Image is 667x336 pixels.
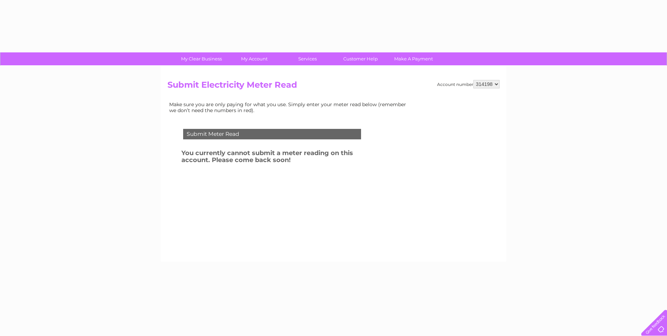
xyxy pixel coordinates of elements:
a: Customer Help [332,52,389,65]
div: Submit Meter Read [183,129,361,139]
a: My Clear Business [173,52,230,65]
a: Make A Payment [385,52,442,65]
a: My Account [226,52,283,65]
div: Account number [437,80,500,88]
h2: Submit Electricity Meter Read [167,80,500,93]
td: Make sure you are only paying for what you use. Simply enter your meter read below (remember we d... [167,100,412,115]
h3: You currently cannot submit a meter reading on this account. Please come back soon! [181,148,380,167]
a: Services [279,52,336,65]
